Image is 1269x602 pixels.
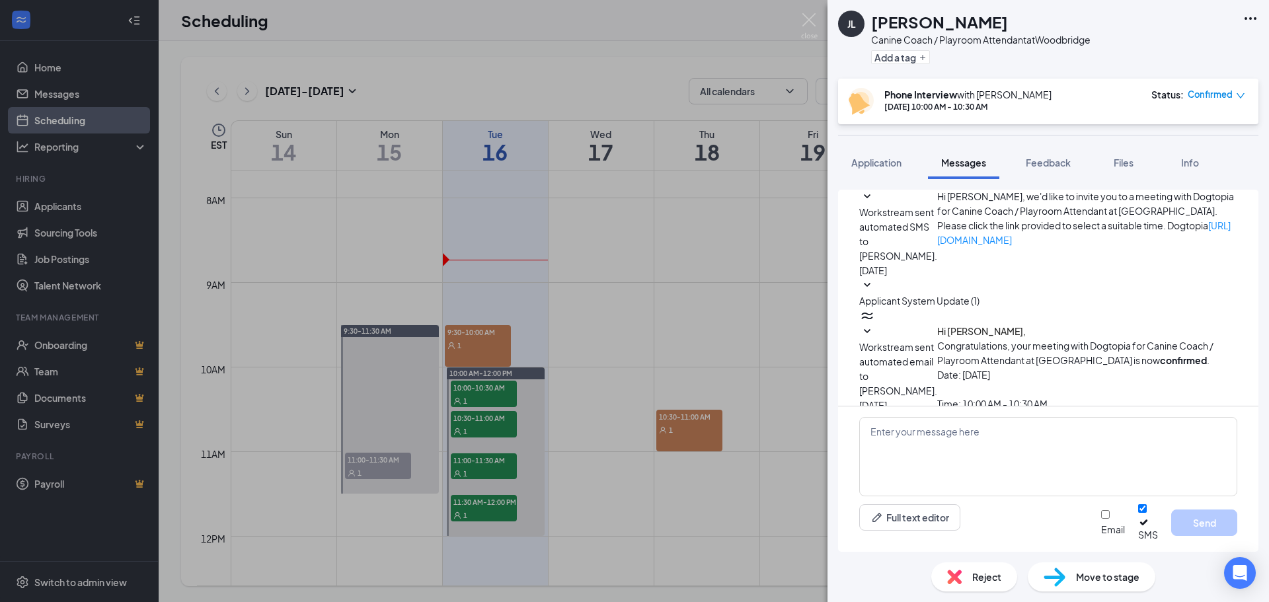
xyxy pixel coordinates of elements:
[870,511,884,524] svg: Pen
[937,324,1237,338] h4: Hi [PERSON_NAME],
[1026,157,1071,169] span: Feedback
[1076,570,1139,584] span: Move to stage
[1224,557,1256,589] div: Open Intercom Messenger
[941,157,986,169] span: Messages
[937,324,1237,585] span: Time: 10:00 AM - 10:30 AM Timezone: EDT
[871,50,930,64] button: PlusAdd a tag
[1160,354,1207,366] b: confirmed
[1138,517,1149,528] svg: Checkmark
[1138,504,1147,513] input: SMS
[859,295,980,307] span: Applicant System Update (1)
[859,308,875,324] svg: WorkstreamLogo
[919,54,927,61] svg: Plus
[1138,528,1158,541] div: SMS
[884,88,1052,101] div: with [PERSON_NAME]
[859,278,875,293] svg: SmallChevronDown
[1236,91,1245,100] span: down
[1188,88,1233,101] span: Confirmed
[937,367,1237,382] p: Date: [DATE]
[859,341,937,396] span: Workstream sent automated email to [PERSON_NAME].
[851,157,902,169] span: Application
[847,17,856,30] div: JL
[859,189,875,205] svg: SmallChevronDown
[884,101,1052,112] div: [DATE] 10:00 AM - 10:30 AM
[859,206,937,262] span: Workstream sent automated SMS to [PERSON_NAME].
[1101,523,1125,536] div: Email
[972,570,1001,584] span: Reject
[859,324,875,340] svg: SmallChevronDown
[1171,509,1237,536] button: Send
[871,33,1091,46] div: Canine Coach / Playroom Attendant at Woodbridge
[1101,510,1110,519] input: Email
[859,504,960,531] button: Full text editorPen
[884,89,957,100] b: Phone Interview
[1243,11,1258,26] svg: Ellipses
[871,11,1008,33] h1: [PERSON_NAME]
[937,190,1234,246] span: Hi [PERSON_NAME], we'd like to invite you to a meeting with Dogtopia for Canine Coach / Playroom ...
[937,338,1237,367] p: Congratulations, your meeting with Dogtopia for Canine Coach / Playroom Attendant at [GEOGRAPHIC_...
[859,278,980,308] button: SmallChevronDownApplicant System Update (1)
[1181,157,1199,169] span: Info
[1114,157,1134,169] span: Files
[1151,88,1184,101] div: Status :
[859,398,887,412] span: [DATE]
[859,263,887,278] span: [DATE]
